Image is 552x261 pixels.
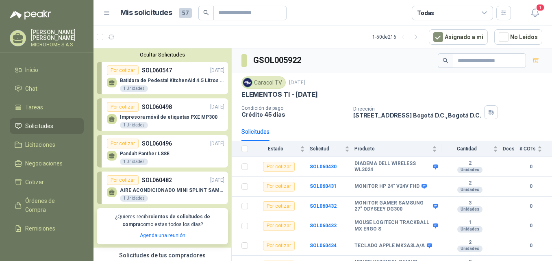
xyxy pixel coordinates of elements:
b: MONITOR HP 24" V24V FHD [354,183,419,190]
span: Tareas [25,103,43,112]
button: 1 [528,6,542,20]
p: ELEMENTOS TI - [DATE] [241,90,318,99]
img: Company Logo [243,78,252,87]
div: Ocultar SolicitudesPor cotizarSOL060547[DATE] Batidora de Pedestal KitchenAid 4.5 Litros Delux Pl... [93,48,231,248]
div: Por cotizar [107,175,139,185]
a: Por cotizarSOL060547[DATE] Batidora de Pedestal KitchenAid 4.5 Litros Delux Plateado1 Unidades [97,62,228,94]
div: Caracol TV [241,76,286,89]
a: Tareas [10,100,84,115]
div: Unidades [457,246,482,252]
button: No Leídos [494,29,542,45]
div: 1 Unidades [120,159,148,165]
b: MONITOR GAMER SAMSUNG 27" ODYSEEY DG300 [354,200,431,213]
a: Agenda una reunión [140,233,185,238]
b: 2 [442,239,498,246]
p: Batidora de Pedestal KitchenAid 4.5 Litros Delux Plateado [120,78,224,83]
button: Ocultar Solicitudes [97,52,228,58]
a: Solicitudes [10,118,84,134]
th: Estado [253,141,310,157]
span: Órdenes de Compra [25,196,76,214]
span: Licitaciones [25,140,55,149]
div: Por cotizar [263,201,295,211]
h3: GSOL005922 [253,54,302,67]
b: 0 [519,242,542,250]
a: SOL060432 [310,203,337,209]
span: Producto [354,146,430,152]
p: [DATE] [289,79,305,87]
p: AIRE ACONDICIONADO MINI SPLINT SAMSUNG [120,187,224,193]
div: Todas [417,9,434,17]
a: Por cotizarSOL060482[DATE] AIRE ACONDICIONADO MINI SPLINT SAMSUNG1 Unidades [97,172,228,204]
div: Por cotizar [263,162,295,172]
span: search [203,10,209,15]
p: MICROHOME S.A.S [31,42,84,47]
th: Cantidad [442,141,503,157]
div: Unidades [457,226,482,233]
a: SOL060431 [310,183,337,189]
div: 1 Unidades [120,122,148,128]
b: 2 [442,180,498,187]
a: Remisiones [10,221,84,236]
img: Logo peakr [10,10,51,20]
a: Negociaciones [10,156,84,171]
th: Solicitud [310,141,354,157]
div: Por cotizar [263,182,295,191]
div: Por cotizar [107,65,139,75]
span: Solicitud [310,146,343,152]
span: 1 [536,4,545,11]
p: [DATE] [210,103,224,111]
span: search [443,58,448,63]
p: Crédito 45 días [241,111,347,118]
span: Remisiones [25,224,55,233]
th: Docs [503,141,519,157]
b: TECLADO APPLE MK2A3LA/A [354,243,425,249]
span: Inicio [25,65,38,74]
a: SOL060434 [310,243,337,248]
span: Cotizar [25,178,44,187]
div: Solicitudes [241,127,269,136]
div: 1 Unidades [120,195,148,202]
div: Unidades [457,187,482,193]
th: # COTs [519,141,552,157]
span: # COTs [519,146,536,152]
div: Por cotizar [263,241,295,250]
b: DIADEMA DELL WIRELESS WL3024 [354,161,431,173]
h1: Mis solicitudes [120,7,172,19]
p: SOL060547 [142,66,172,75]
div: Por cotizar [107,102,139,112]
div: Por cotizar [107,139,139,148]
a: Por cotizarSOL060496[DATE] Panduit Panther LS8E1 Unidades [97,135,228,167]
b: 3 [442,200,498,207]
div: Unidades [457,206,482,213]
p: [DATE] [210,176,224,184]
b: 0 [519,202,542,210]
span: Cantidad [442,146,491,152]
b: 0 [519,163,542,171]
a: Órdenes de Compra [10,193,84,217]
p: ¿Quieres recibir como estas todos los días? [102,213,223,228]
b: 1 [442,220,498,226]
a: Cotizar [10,174,84,190]
p: [STREET_ADDRESS] Bogotá D.C. , Bogotá D.C. [353,112,481,119]
div: 1 Unidades [120,85,148,92]
b: MOUSE LOGITECH TRACKBALL MX ERGO S [354,220,431,232]
a: SOL060433 [310,223,337,228]
span: Estado [253,146,298,152]
button: Asignado a mi [429,29,488,45]
a: Configuración [10,239,84,255]
span: Negociaciones [25,159,63,168]
p: Impresora móvil de etiquetas PXE MP300 [120,114,217,120]
a: SOL060430 [310,164,337,170]
b: cientos de solicitudes de compra [122,214,210,227]
p: Dirección [353,106,481,112]
p: SOL060498 [142,102,172,111]
p: [PERSON_NAME] [PERSON_NAME] [31,29,84,41]
b: 0 [519,183,542,190]
p: SOL060496 [142,139,172,148]
span: Chat [25,84,37,93]
div: 1 - 50 de 216 [372,30,422,43]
